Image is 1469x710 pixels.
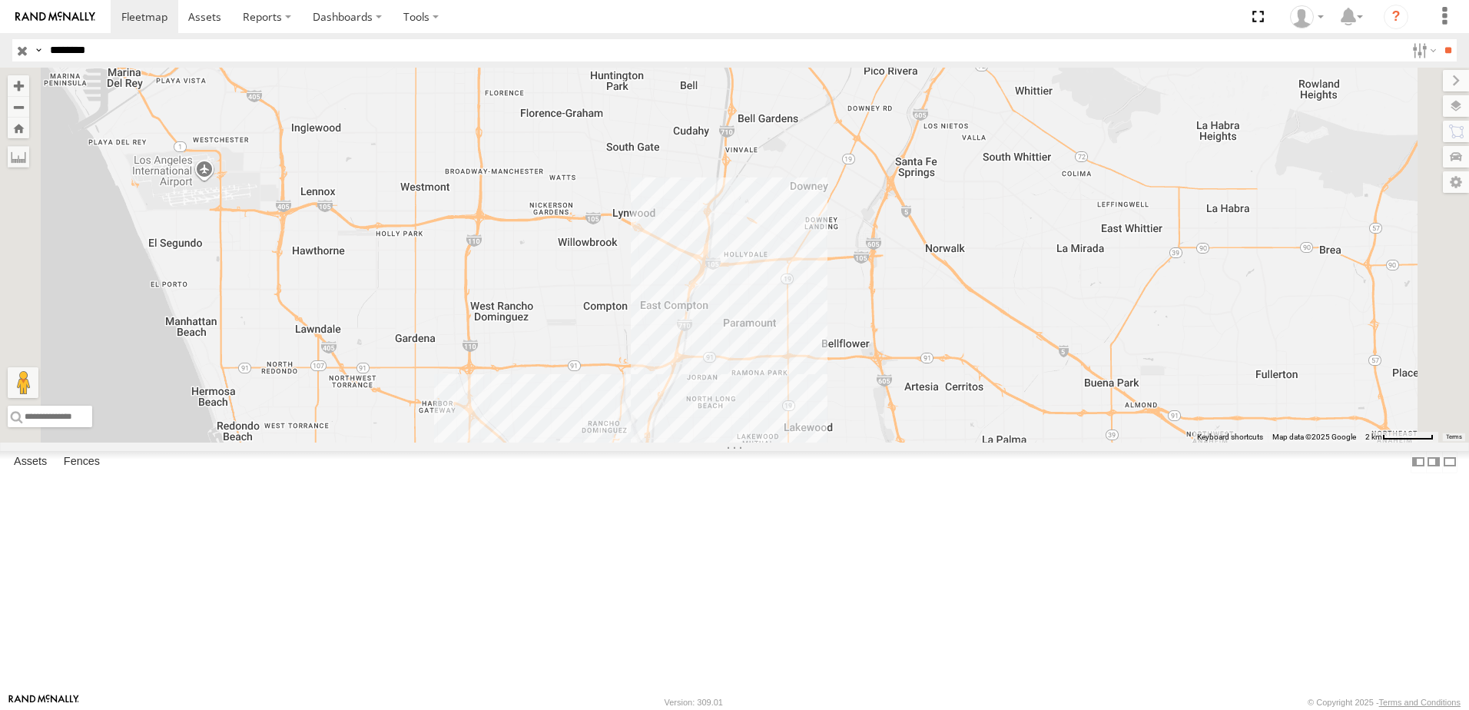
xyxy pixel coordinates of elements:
button: Zoom Home [8,118,29,138]
label: Assets [6,451,55,473]
a: Visit our Website [8,695,79,710]
a: Terms (opens in new tab) [1446,434,1462,440]
label: Dock Summary Table to the Left [1411,451,1426,473]
label: Hide Summary Table [1442,451,1457,473]
button: Drag Pegman onto the map to open Street View [8,367,38,398]
button: Zoom out [8,96,29,118]
button: Map Scale: 2 km per 63 pixels [1361,432,1438,443]
label: Map Settings [1443,171,1469,193]
label: Dock Summary Table to the Right [1426,451,1441,473]
span: 2 km [1365,433,1382,441]
button: Keyboard shortcuts [1197,432,1263,443]
div: Version: 309.01 [665,698,723,707]
label: Fences [56,451,108,473]
a: Terms and Conditions [1379,698,1461,707]
span: Map data ©2025 Google [1272,433,1356,441]
label: Measure [8,146,29,168]
img: rand-logo.svg [15,12,95,22]
label: Search Query [32,39,45,61]
div: © Copyright 2025 - [1308,698,1461,707]
label: Search Filter Options [1406,39,1439,61]
div: Zulema McIntosch [1285,5,1329,28]
button: Zoom in [8,75,29,96]
i: ? [1384,5,1408,29]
